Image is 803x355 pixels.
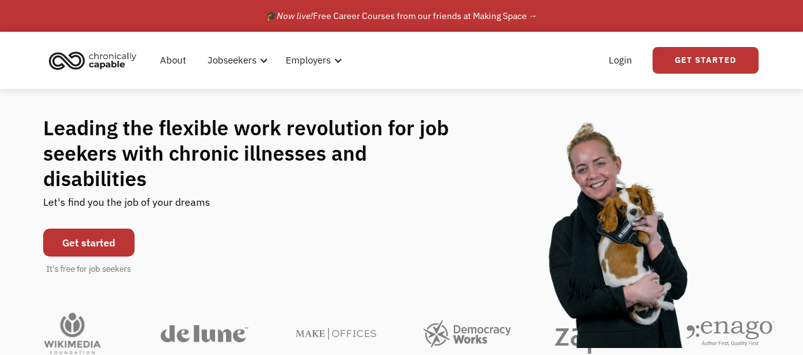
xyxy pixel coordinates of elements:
img: Chronically Capable logo [45,46,140,74]
div: Let's find you the job of your dreams [43,191,210,222]
h1: Leading the flexible work revolution for job seekers with chronic illnesses and disabilities [43,115,474,191]
div: Jobseekers [208,53,256,68]
div: 🎓 Free Career Courses from our friends at Making Space → [266,8,538,23]
div: Employers [278,40,346,81]
a: Login [601,40,640,81]
em: Now live! [277,10,313,22]
a: home [45,46,146,74]
div: Employers [286,53,331,68]
a: Get started [43,229,135,257]
a: Get Started [653,47,759,74]
div: Jobseekers [200,40,272,81]
div: It's free for job seekers [46,263,131,276]
a: About [152,40,194,81]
